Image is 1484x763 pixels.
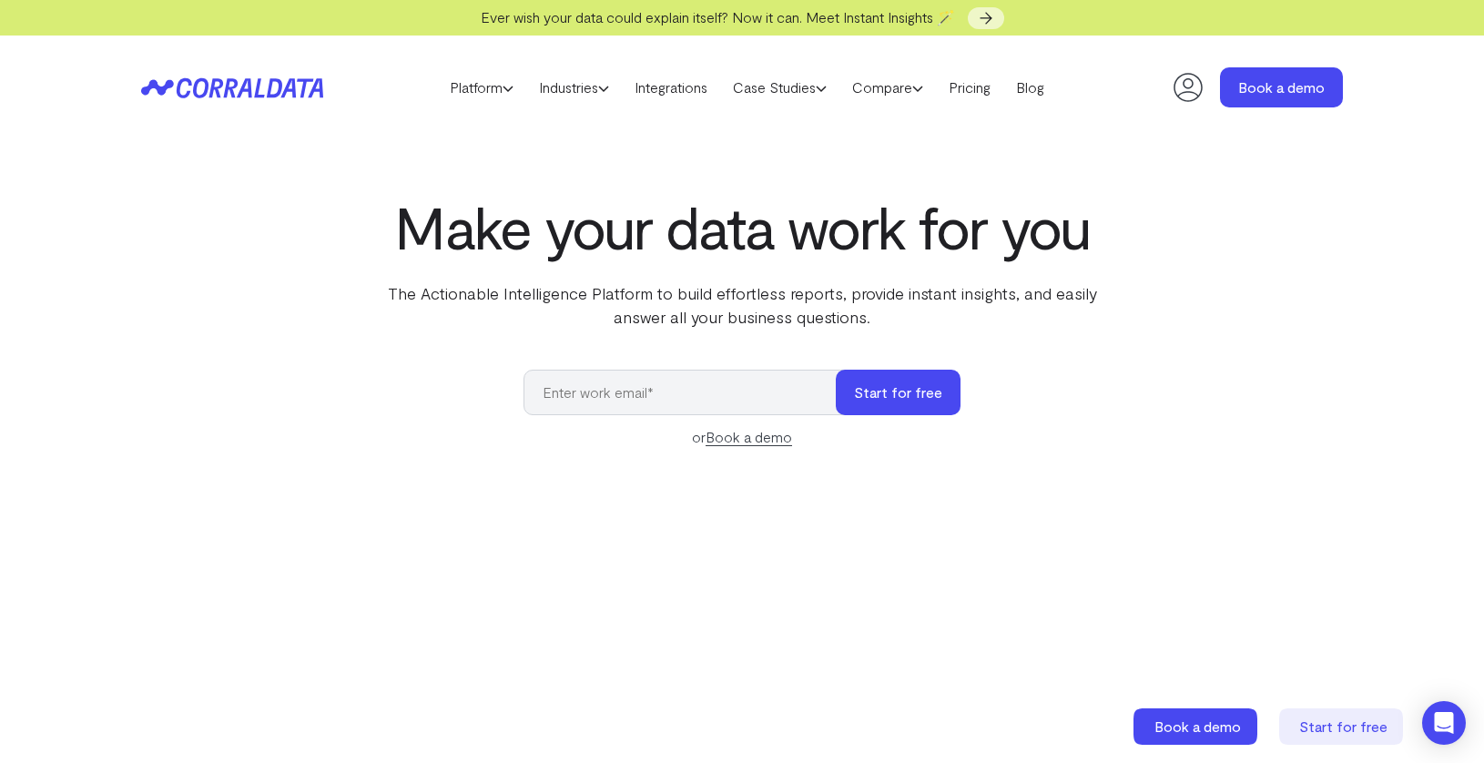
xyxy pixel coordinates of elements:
[1279,708,1407,745] a: Start for free
[526,74,622,101] a: Industries
[1299,717,1387,735] span: Start for free
[936,74,1003,101] a: Pricing
[839,74,936,101] a: Compare
[371,281,1113,329] p: The Actionable Intelligence Platform to build effortless reports, provide instant insights, and e...
[437,74,526,101] a: Platform
[1220,67,1343,107] a: Book a demo
[720,74,839,101] a: Case Studies
[1133,708,1261,745] a: Book a demo
[371,194,1113,259] h1: Make your data work for you
[481,8,955,25] span: Ever wish your data could explain itself? Now it can. Meet Instant Insights 🪄
[523,370,854,415] input: Enter work email*
[1422,701,1466,745] div: Open Intercom Messenger
[622,74,720,101] a: Integrations
[836,370,961,415] button: Start for free
[1003,74,1057,101] a: Blog
[706,428,792,446] a: Book a demo
[523,426,961,448] div: or
[1154,717,1241,735] span: Book a demo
